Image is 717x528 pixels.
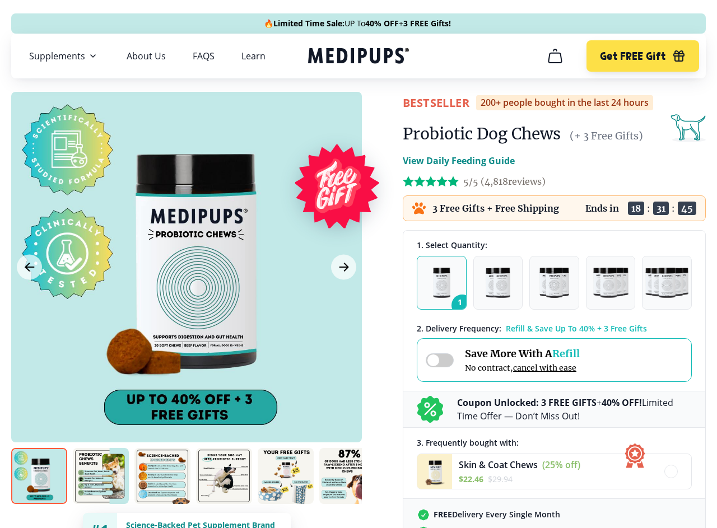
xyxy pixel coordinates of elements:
[196,448,252,504] img: Probiotic Dog Chews | Natural Dog Supplements
[459,459,538,471] span: Skin & Coat Chews
[417,240,692,250] div: 1. Select Quantity:
[417,323,501,334] span: 2 . Delivery Frequency:
[602,396,642,409] b: 40% OFF!
[465,363,580,373] span: No contract,
[486,268,510,298] img: Pack of 2 - Natural Dog Supplements
[542,459,580,471] span: (25% off)
[593,268,628,298] img: Pack of 4 - Natural Dog Supplements
[127,50,166,62] a: About Us
[417,454,452,489] img: Skin & Coat Chews - Medipups
[134,448,190,504] img: Probiotic Dog Chews | Natural Dog Supplements
[403,95,469,110] span: BestSeller
[457,396,692,423] p: + Limited Time Offer — Don’t Miss Out!
[542,43,569,69] button: cart
[586,40,699,72] button: Get FREE Gift
[457,396,597,409] b: Coupon Unlocked: 3 FREE GIFTS
[331,255,356,280] button: Next Image
[241,50,266,62] a: Learn
[678,202,696,215] span: 45
[600,50,665,63] span: Get FREE Gift
[539,268,570,298] img: Pack of 3 - Natural Dog Supplements
[459,474,483,484] span: $ 22.46
[476,95,653,110] div: 200+ people bought in the last 24 hours
[513,363,576,373] span: cancel with ease
[29,49,100,63] button: Supplements
[403,124,561,144] h1: Probiotic Dog Chews
[628,202,644,215] span: 18
[417,437,519,448] span: 3 . Frequently bought with:
[11,448,67,504] img: Probiotic Dog Chews | Natural Dog Supplements
[488,474,513,484] span: $ 29.94
[403,154,515,167] p: View Daily Feeding Guide
[465,347,580,360] span: Save More With A
[308,45,409,68] a: Medipups
[506,323,647,334] span: Refill & Save Up To 40% + 3 Free Gifts
[463,176,546,187] span: 5/5 ( 4,818 reviews)
[434,509,560,520] span: Delivery Every Single Month
[319,448,375,504] img: Probiotic Dog Chews | Natural Dog Supplements
[645,268,688,298] img: Pack of 5 - Natural Dog Supplements
[552,347,580,360] span: Refill
[17,255,42,280] button: Previous Image
[585,203,619,214] p: Ends in
[570,129,643,142] span: (+ 3 Free Gifts)
[434,509,452,520] strong: FREE
[433,268,450,298] img: Pack of 1 - Natural Dog Supplements
[432,203,559,214] p: 3 Free Gifts + Free Shipping
[417,256,467,310] button: 1
[451,295,473,316] span: 1
[29,50,85,62] span: Supplements
[258,448,314,504] img: Probiotic Dog Chews | Natural Dog Supplements
[672,203,675,214] span: :
[653,202,669,215] span: 31
[647,203,650,214] span: :
[193,50,215,62] a: FAQS
[73,448,129,504] img: Probiotic Dog Chews | Natural Dog Supplements
[264,18,451,29] span: 🔥 UP To +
